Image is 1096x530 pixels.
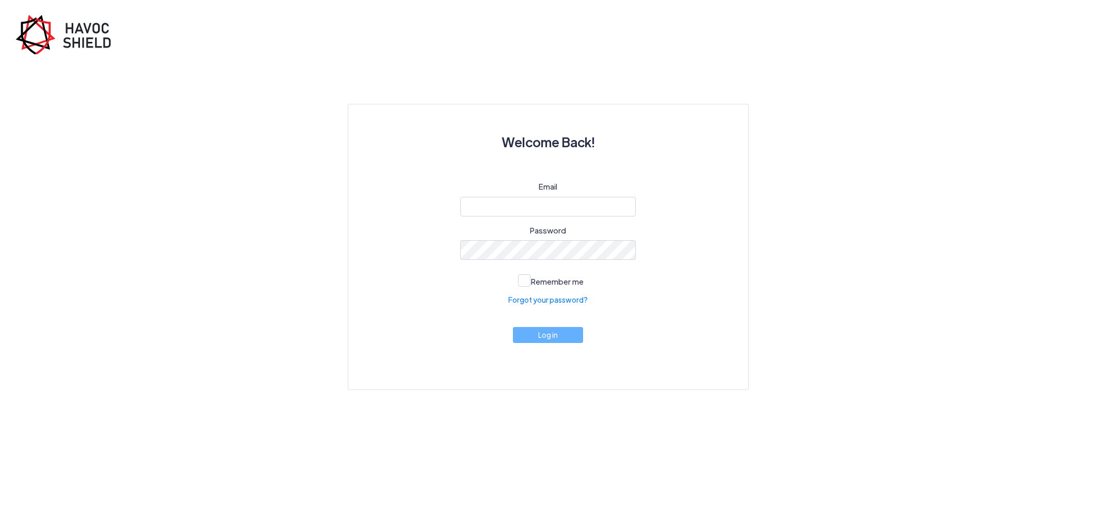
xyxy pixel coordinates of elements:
[513,327,583,343] button: Log in
[531,276,584,286] span: Remember me
[539,181,557,193] label: Email
[373,129,723,155] h3: Welcome Back!
[508,294,588,305] a: Forgot your password?
[15,14,119,54] img: havoc-shield-register-logo.png
[530,225,566,237] label: Password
